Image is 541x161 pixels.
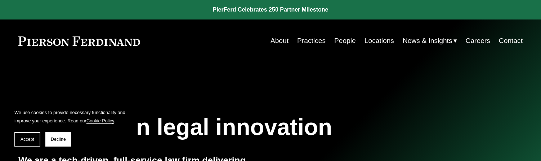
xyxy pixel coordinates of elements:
h1: Founded on legal innovation [18,114,439,140]
span: Accept [21,137,34,142]
a: Practices [297,34,326,48]
p: We use cookies to provide necessary functionality and improve your experience. Read our . [14,108,130,125]
a: folder dropdown [403,34,457,48]
span: Decline [51,137,66,142]
button: Accept [14,132,40,147]
a: Careers [466,34,490,48]
a: Cookie Policy [86,118,114,123]
a: Contact [499,34,523,48]
button: Decline [45,132,71,147]
a: Locations [365,34,394,48]
a: People [334,34,356,48]
section: Cookie banner [7,101,137,154]
span: News & Insights [403,35,452,47]
a: About [270,34,289,48]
